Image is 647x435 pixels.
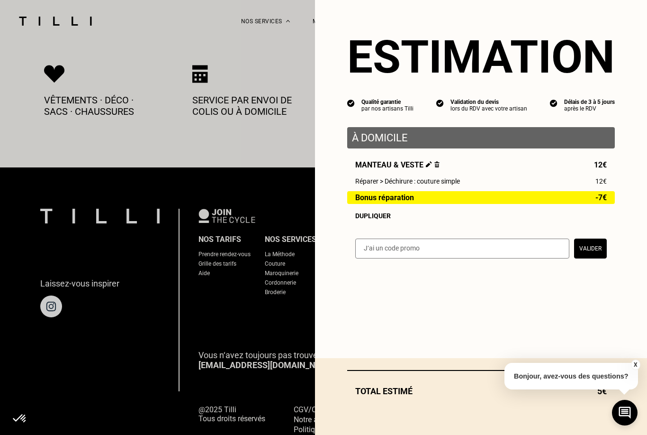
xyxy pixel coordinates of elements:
[347,30,615,83] section: Estimation
[595,177,607,185] span: 12€
[434,161,440,167] img: Supprimer
[355,239,569,259] input: J‘ai un code promo
[594,160,607,169] span: 12€
[630,360,640,370] button: X
[361,105,413,112] div: par nos artisans Tilli
[450,99,527,105] div: Validation du devis
[355,194,414,202] span: Bonus réparation
[355,212,607,220] div: Dupliquer
[550,99,557,107] img: icon list info
[504,363,638,389] p: Bonjour, avez-vous des questions?
[564,99,615,105] div: Délais de 3 à 5 jours
[574,239,607,259] button: Valider
[436,99,444,107] img: icon list info
[564,105,615,112] div: après le RDV
[355,177,460,185] span: Réparer > Déchirure : couture simple
[347,386,615,396] div: Total estimé
[595,194,607,202] span: -7€
[450,105,527,112] div: lors du RDV avec votre artisan
[352,132,610,144] p: À domicile
[361,99,413,105] div: Qualité garantie
[347,99,355,107] img: icon list info
[426,161,432,167] img: Éditer
[355,160,440,169] span: Manteau & veste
